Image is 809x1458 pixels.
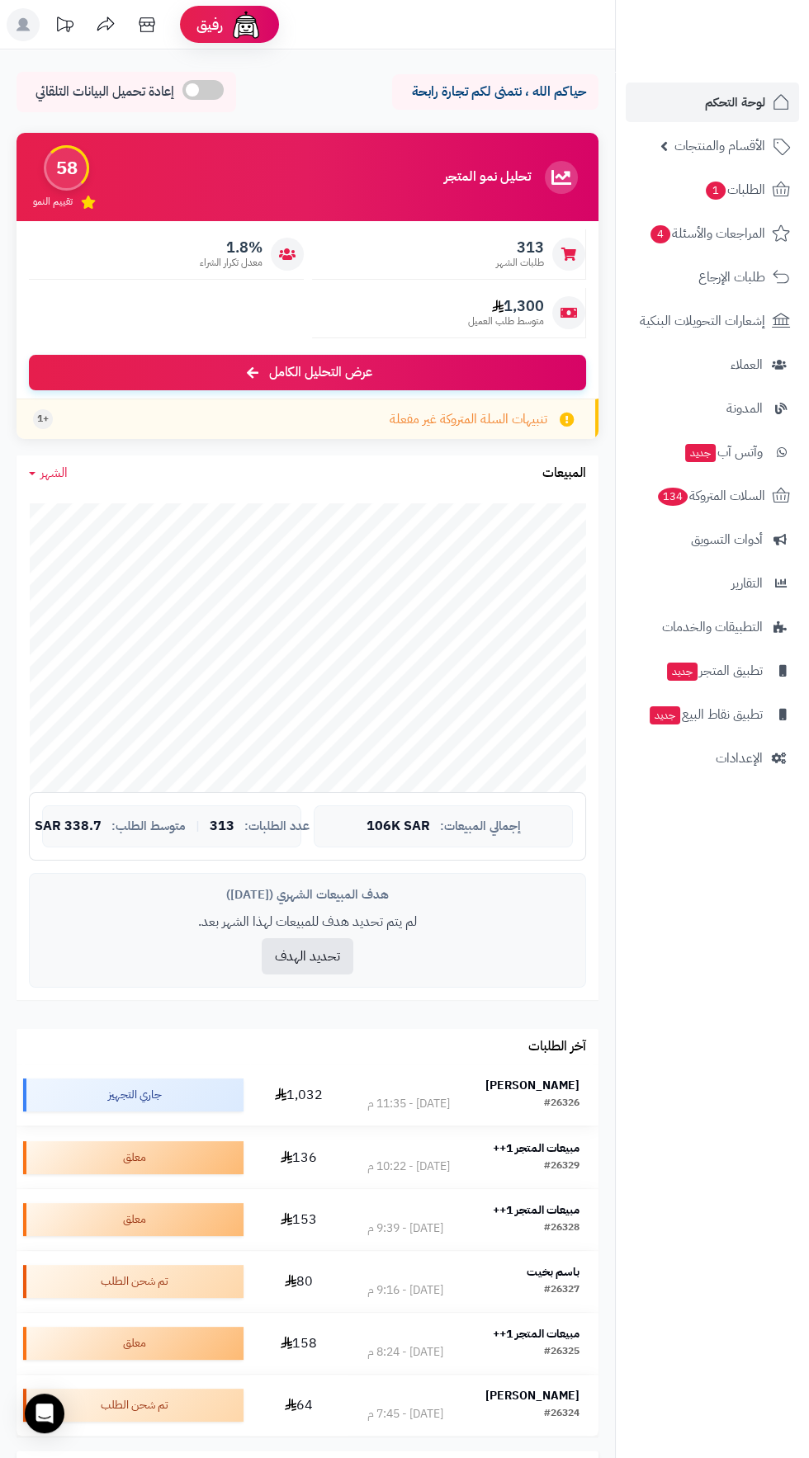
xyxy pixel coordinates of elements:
[200,238,263,257] span: 1.8%
[33,195,73,209] span: تقييم النمو
[626,476,799,516] a: السلات المتروكة134
[37,412,49,426] span: +1
[626,170,799,210] a: الطلبات1
[35,819,102,834] span: 338.7 SAR
[626,651,799,691] a: تطبيق المتجرجديد
[23,1265,244,1298] div: تم شحن الطلب
[648,703,763,726] span: تطبيق نقاط البيع
[674,134,765,158] span: الأقسام والمنتجات
[250,1251,348,1312] td: 80
[40,463,68,483] span: الشهر
[244,819,310,833] span: عدد الطلبات:
[269,363,372,382] span: عرض التحليل الكامل
[250,1189,348,1250] td: 153
[731,572,763,595] span: التقارير
[23,1141,244,1174] div: معلق
[626,695,799,734] a: تطبيق نقاط البيعجديد
[544,1096,580,1112] div: #26326
[658,488,688,506] span: 134
[626,389,799,428] a: المدونة
[665,659,763,682] span: تطبيق المتجر
[626,738,799,778] a: الإعدادات
[367,1158,449,1175] div: [DATE] - 10:22 م
[367,1220,442,1237] div: [DATE] - 9:39 م
[196,15,223,35] span: رفيق
[210,819,234,834] span: 313
[656,484,765,507] span: السلات المتروكة
[650,706,680,724] span: جديد
[698,266,765,289] span: طلبات الإرجاع
[716,747,763,770] span: الإعدادات
[29,464,68,483] a: الشهر
[29,355,586,390] a: عرض التحليل الكامل
[404,83,586,101] p: حياكم الله ، نتمنى لكم تجارة رابحة
[468,297,544,315] span: 1,300
[544,1406,580,1423] div: #26324
[196,820,200,833] span: |
[250,1064,348,1125] td: 1,032
[367,1406,442,1423] div: [DATE] - 7:45 م
[649,222,765,245] span: المراجعات والأسئلة
[444,170,531,185] h3: تحليل نمو المتجر
[704,178,765,201] span: الطلبات
[262,938,353,974] button: تحديد الهدف
[111,819,186,833] span: متوسط الطلب:
[496,256,544,270] span: طلبات الشهر
[250,1313,348,1374] td: 158
[726,397,763,420] span: المدونة
[626,257,799,297] a: طلبات الإرجاع
[390,410,547,429] span: تنبيهات السلة المتروكة غير مفعلة
[493,1201,580,1219] strong: مبيعات المتجر 1++
[544,1158,580,1175] div: #26329
[493,1325,580,1342] strong: مبيعات المتجر 1++
[23,1389,244,1422] div: تم شحن الطلب
[25,1394,64,1433] div: Open Intercom Messenger
[23,1078,244,1111] div: جاري التجهيز
[651,225,670,243] span: 4
[626,432,799,472] a: وآتس آبجديد
[367,1096,449,1112] div: [DATE] - 11:35 م
[367,1282,442,1299] div: [DATE] - 9:16 م
[697,12,793,47] img: logo-2.png
[44,8,85,45] a: تحديثات المنصة
[626,345,799,385] a: العملاء
[485,1077,580,1094] strong: [PERSON_NAME]
[706,182,726,200] span: 1
[496,238,544,257] span: 313
[367,819,430,834] span: 106K SAR
[493,1140,580,1157] strong: مبيعات المتجر 1++
[250,1127,348,1188] td: 136
[528,1040,586,1055] h3: آخر الطلبات
[626,214,799,253] a: المراجعات والأسئلة4
[667,663,698,681] span: جديد
[731,353,763,376] span: العملاء
[440,819,521,833] span: إجمالي المبيعات:
[527,1263,580,1281] strong: باسم بخيت
[691,528,763,551] span: أدوات التسويق
[23,1203,244,1236] div: معلق
[485,1387,580,1404] strong: [PERSON_NAME]
[705,91,765,114] span: لوحة التحكم
[542,466,586,481] h3: المبيعات
[544,1220,580,1237] div: #26328
[42,913,573,932] p: لم يتم تحديد هدف للمبيعات لهذا الشهر بعد.
[200,256,263,270] span: معدل تكرار الشراء
[468,314,544,328] span: متوسط طلب العميل
[42,886,573,904] div: هدف المبيعات الشهري ([DATE])
[626,607,799,647] a: التطبيقات والخدمات
[626,301,799,341] a: إشعارات التحويلات البنكية
[544,1282,580,1299] div: #26327
[23,1327,244,1360] div: معلق
[229,8,263,41] img: ai-face.png
[626,564,799,603] a: التقارير
[626,83,799,122] a: لوحة التحكم
[367,1344,442,1361] div: [DATE] - 8:24 م
[544,1344,580,1361] div: #26325
[35,83,174,101] span: إعادة تحميل البيانات التلقائي
[640,309,765,333] span: إشعارات التحويلات البنكية
[685,444,716,462] span: جديد
[250,1375,348,1436] td: 64
[662,616,763,639] span: التطبيقات والخدمات
[684,441,763,464] span: وآتس آب
[626,520,799,559] a: أدوات التسويق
